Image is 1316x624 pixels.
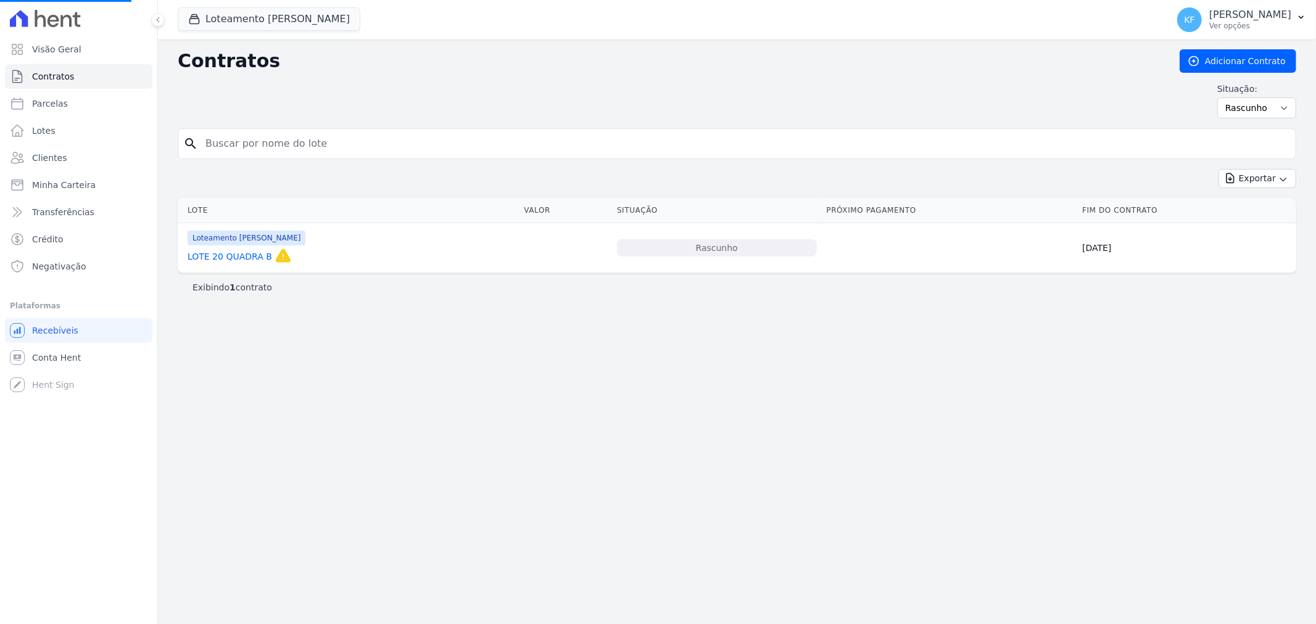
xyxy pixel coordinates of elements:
span: Transferências [32,206,94,218]
p: [PERSON_NAME] [1209,9,1291,21]
a: Conta Hent [5,345,152,370]
span: Visão Geral [32,43,81,55]
th: Valor [519,198,612,223]
span: Clientes [32,152,67,164]
th: Fim do Contrato [1077,198,1296,223]
span: Parcelas [32,97,68,110]
div: Rascunho [617,239,816,257]
button: KF [PERSON_NAME] Ver opções [1167,2,1316,37]
a: Transferências [5,200,152,224]
td: [DATE] [1077,223,1296,273]
button: Loteamento [PERSON_NAME] [178,7,360,31]
h2: Contratos [178,50,1160,72]
a: Crédito [5,227,152,252]
span: Negativação [32,260,86,273]
span: Crédito [32,233,64,245]
span: KF [1184,15,1194,24]
a: Minha Carteira [5,173,152,197]
a: LOTE 20 QUADRA B [188,250,272,263]
a: Contratos [5,64,152,89]
a: Adicionar Contrato [1180,49,1296,73]
p: Exibindo contrato [192,281,272,294]
th: Situação [612,198,821,223]
span: Loteamento [PERSON_NAME] [188,231,305,245]
a: Negativação [5,254,152,279]
div: Plataformas [10,298,147,313]
a: Recebíveis [5,318,152,343]
b: 1 [230,282,236,292]
span: Recebíveis [32,324,78,337]
th: Próximo Pagamento [822,198,1078,223]
span: Contratos [32,70,74,83]
input: Buscar por nome do lote [198,131,1291,156]
span: Lotes [32,125,56,137]
button: Exportar [1219,169,1296,188]
th: Lote [178,198,519,223]
p: Ver opções [1209,21,1291,31]
span: Conta Hent [32,351,81,364]
a: Clientes [5,146,152,170]
a: Visão Geral [5,37,152,62]
a: Lotes [5,118,152,143]
label: Situação: [1217,83,1296,95]
i: search [183,136,198,151]
span: Minha Carteira [32,179,96,191]
a: Parcelas [5,91,152,116]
